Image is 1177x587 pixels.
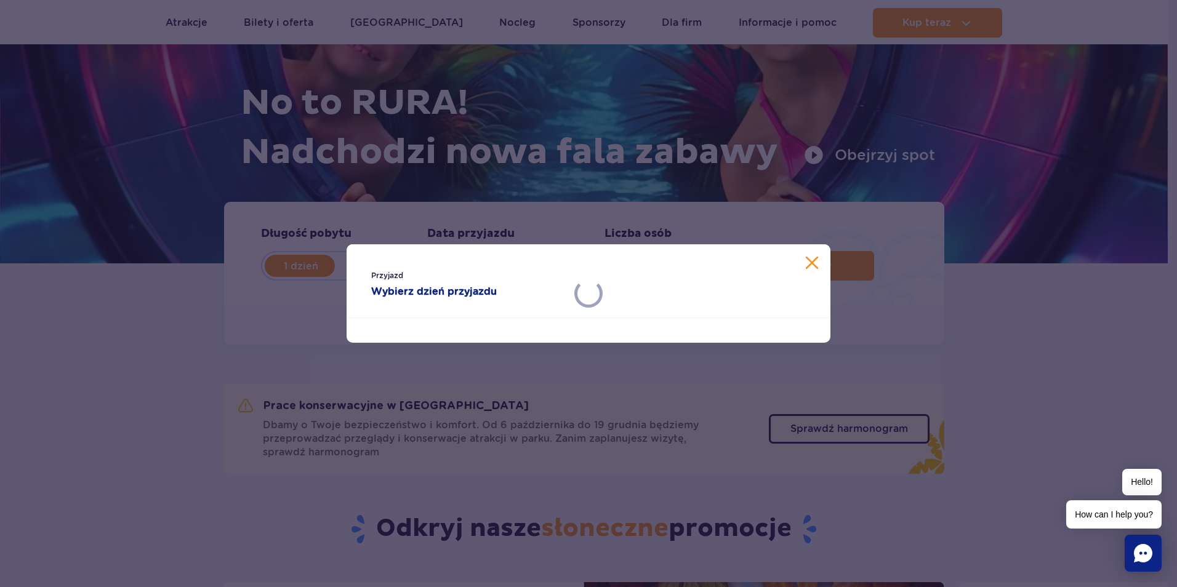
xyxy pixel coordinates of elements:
span: How can I help you? [1066,500,1162,529]
span: Przyjazd [371,270,564,282]
div: Chat [1125,535,1162,572]
button: Zamknij kalendarz [806,257,818,269]
strong: Wybierz dzień przyjazdu [371,284,564,299]
span: Hello! [1122,469,1162,495]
